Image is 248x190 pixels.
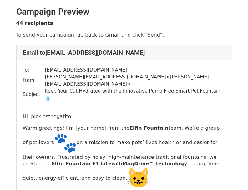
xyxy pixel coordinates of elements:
[52,161,112,167] strong: Elfin Fountain E1 Lite
[23,113,225,120] p: Hi picklesthegatito
[129,125,169,131] strong: Elfin Fountain
[23,87,45,102] td: Subject:
[54,131,77,154] img: 🐾
[127,167,150,189] img: 😺
[45,87,225,102] td: Keep Your Cat Hydrated with the Innovative Pump-Free Smart Pet Fountain 💧
[16,32,232,38] p: To send your campaign, go back to Gmail and click "Send".
[23,73,45,87] td: From:
[16,7,232,17] h2: Campaign Preview
[23,49,225,56] h4: Email to [EMAIL_ADDRESS][DOMAIN_NAME]
[23,125,225,189] p: Warm greetings! I’m [your name] from the team. We’re a group of pet lovers on a mission to make p...
[45,73,225,87] td: [PERSON_NAME][EMAIL_ADDRESS][DOMAIN_NAME] < [PERSON_NAME][EMAIL_ADDRESS][DOMAIN_NAME] >
[23,67,45,74] td: To:
[45,67,225,74] td: [EMAIL_ADDRESS][DOMAIN_NAME]
[16,20,53,26] strong: 44 recipients
[122,161,187,167] strong: MagDrive™ technology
